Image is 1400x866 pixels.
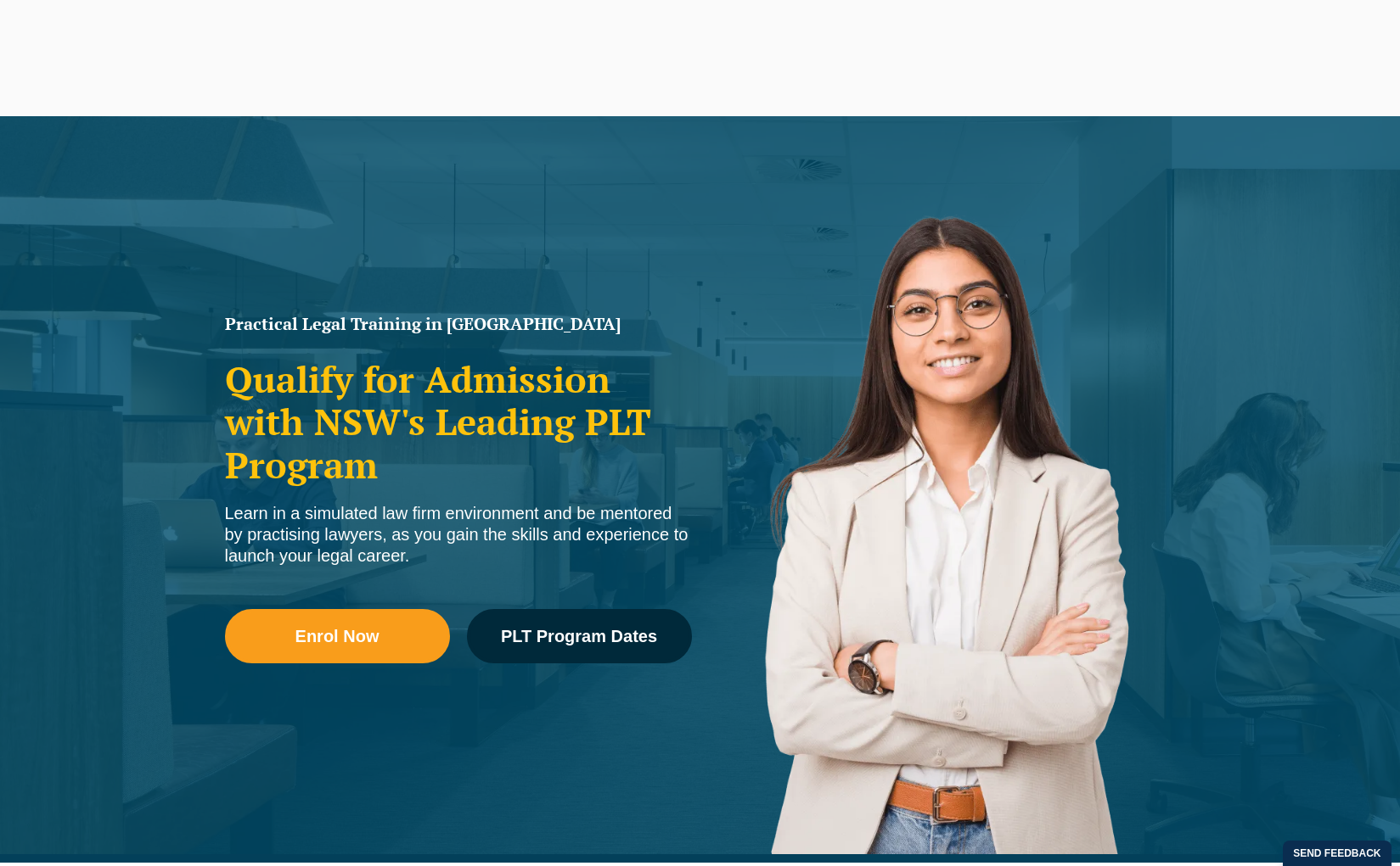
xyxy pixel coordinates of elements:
a: Enrol Now [225,609,450,663]
span: Enrol Now [295,628,380,645]
h2: Qualify for Admission with NSW's Leading PLT Program [225,358,692,486]
span: PLT Program Dates [501,628,657,645]
div: Learn in a simulated law firm environment and be mentored by practising lawyers, as you gain the ... [225,503,692,567]
h1: Practical Legal Training in [GEOGRAPHIC_DATA] [225,316,692,332]
a: PLT Program Dates [467,609,692,663]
